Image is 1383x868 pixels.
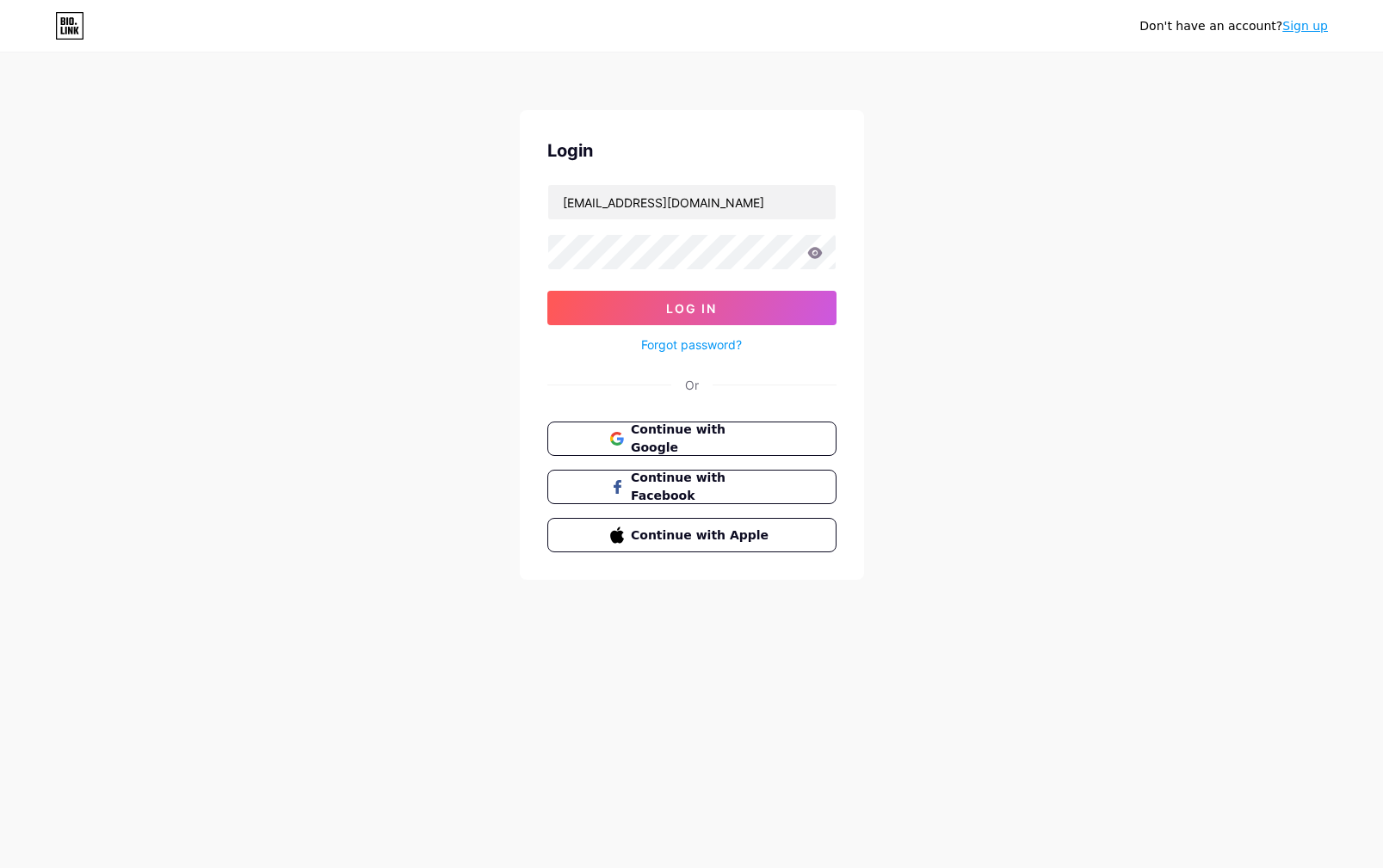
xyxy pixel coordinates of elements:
[631,526,773,545] span: Continue with Apple
[547,518,837,552] button: Continue with Apple
[547,470,837,504] button: Continue with Facebook
[547,291,837,325] button: Log In
[547,422,837,456] button: Continue with Google
[548,185,836,219] input: Username
[547,138,837,163] div: Login
[685,376,699,394] div: Or
[666,301,717,316] span: Log In
[641,336,742,354] a: Forgot password?
[631,421,773,457] span: Continue with Google
[1282,19,1328,33] a: Sign up
[631,469,773,505] span: Continue with Facebook
[1139,17,1328,35] div: Don't have an account?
